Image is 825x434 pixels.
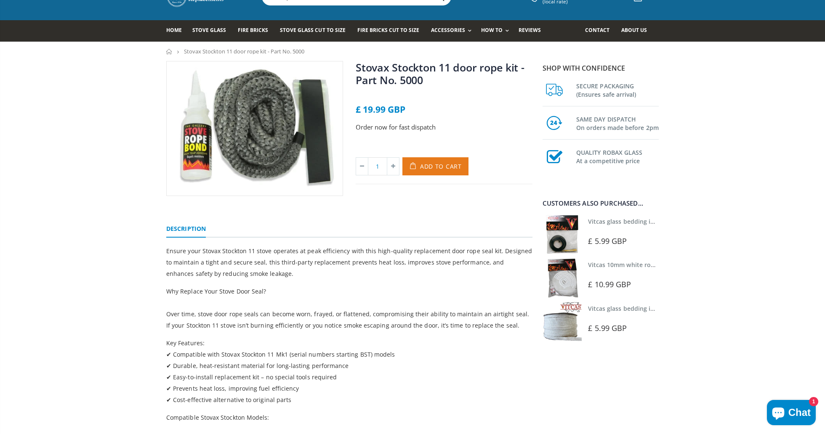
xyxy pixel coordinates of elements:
[588,236,627,246] span: £ 5.99 GBP
[543,302,582,341] img: Vitcas stove glass bedding in tape
[431,26,465,34] span: Accessories
[166,337,532,405] p: Key Features: ✔ Compatible with Stovax Stockton 11 Mk1 (serial numbers starting BST) models ✔ Dur...
[585,26,609,34] span: Contact
[356,60,524,87] a: Stovax Stockton 11 door rope kit - Part No. 5000
[621,20,653,42] a: About us
[166,412,532,423] p: Compatible Stovax Stockton Models:
[402,157,468,175] button: Add to Cart
[166,286,532,331] p: Why Replace Your Stove Door Seal? Over time, stove door rope seals can become worn, frayed, or fl...
[543,215,582,254] img: Vitcas stove glass bedding in tape
[481,20,513,42] a: How To
[588,217,745,225] a: Vitcas glass bedding in tape - 2mm x 10mm x 2 meters
[280,20,351,42] a: Stove Glass Cut To Size
[166,49,173,54] a: Home
[588,279,631,289] span: £ 10.99 GBP
[357,20,426,42] a: Fire Bricks Cut To Size
[585,20,616,42] a: Contact
[576,80,659,99] h3: SECURE PACKAGING (Ensures safe arrival)
[167,61,343,196] img: DoorRopeKit_541e1838-086e-4fe8-bee2-df4448ac0e68_800x_crop_center.webp
[184,48,304,55] span: Stovax Stockton 11 door rope kit - Part No. 5000
[166,20,188,42] a: Home
[588,323,627,333] span: £ 5.99 GBP
[543,200,659,206] div: Customers also purchased...
[543,258,582,297] img: Vitcas white rope, glue and gloves kit 10mm
[588,304,767,312] a: Vitcas glass bedding in tape - 2mm x 15mm x 2 meters (White)
[481,26,503,34] span: How To
[238,26,268,34] span: Fire Bricks
[192,20,232,42] a: Stove Glass
[576,147,659,165] h3: QUALITY ROBAX GLASS At a competitive price
[280,26,345,34] span: Stove Glass Cut To Size
[166,26,182,34] span: Home
[621,26,647,34] span: About us
[356,103,405,115] span: £ 19.99 GBP
[166,245,532,279] p: Ensure your Stovax Stockton 11 stove operates at peak efficiency with this high-quality replaceme...
[519,26,541,34] span: Reviews
[192,26,226,34] span: Stove Glass
[420,162,462,170] span: Add to Cart
[764,400,818,427] inbox-online-store-chat: Shopify online store chat
[431,20,476,42] a: Accessories
[238,20,274,42] a: Fire Bricks
[588,261,753,269] a: Vitcas 10mm white rope kit - includes rope seal and glue!
[166,221,206,238] a: Description
[576,114,659,132] h3: SAME DAY DISPATCH On orders made before 2pm
[356,122,532,132] p: Order now for fast dispatch
[519,20,547,42] a: Reviews
[543,63,659,73] p: Shop with confidence
[357,26,419,34] span: Fire Bricks Cut To Size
